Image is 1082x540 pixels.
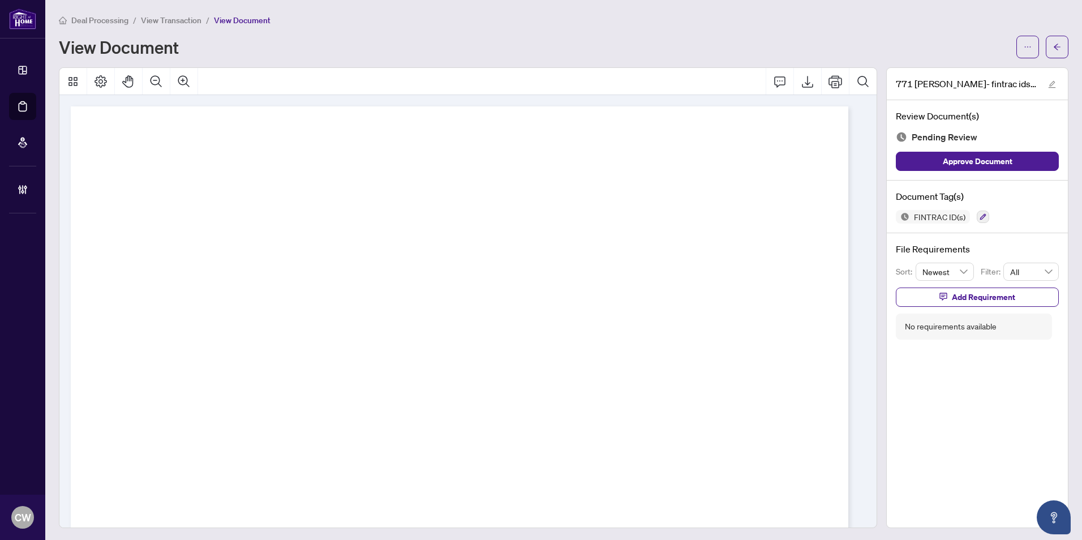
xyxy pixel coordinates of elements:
[896,210,909,224] img: Status Icon
[59,38,179,56] h1: View Document
[1024,43,1032,51] span: ellipsis
[206,14,209,27] li: /
[133,14,136,27] li: /
[912,130,977,145] span: Pending Review
[896,77,1037,91] span: 771 [PERSON_NAME]- fintrac ids.pdf
[214,15,270,25] span: View Document
[896,109,1059,123] h4: Review Document(s)
[1048,80,1056,88] span: edit
[943,152,1012,170] span: Approve Document
[909,213,970,221] span: FINTRAC ID(s)
[1037,500,1071,534] button: Open asap
[896,152,1059,171] button: Approve Document
[59,16,67,24] span: home
[1010,263,1052,280] span: All
[896,288,1059,307] button: Add Requirement
[15,509,31,525] span: CW
[922,263,968,280] span: Newest
[905,320,997,333] div: No requirements available
[71,15,128,25] span: Deal Processing
[141,15,201,25] span: View Transaction
[896,242,1059,256] h4: File Requirements
[981,265,1003,278] p: Filter:
[1053,43,1061,51] span: arrow-left
[896,131,907,143] img: Document Status
[952,288,1015,306] span: Add Requirement
[896,265,916,278] p: Sort:
[896,190,1059,203] h4: Document Tag(s)
[9,8,36,29] img: logo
